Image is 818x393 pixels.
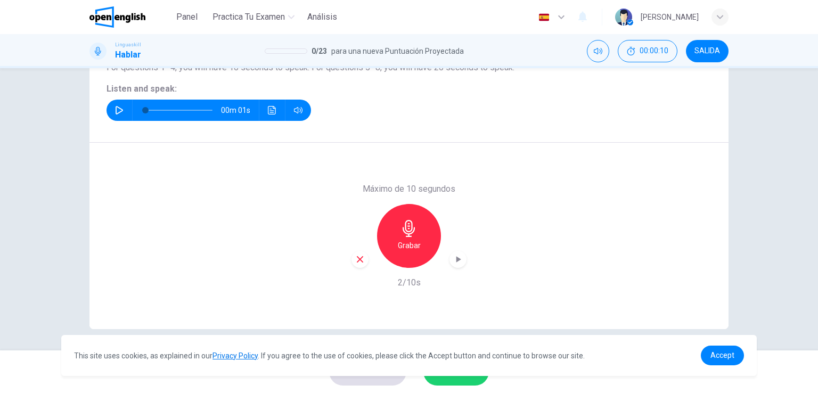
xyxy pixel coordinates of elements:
img: OpenEnglish logo [89,6,145,28]
span: Listen and speak: [107,84,177,94]
span: This site uses cookies, as explained in our . If you agree to the use of cookies, please click th... [74,351,585,360]
img: Profile picture [615,9,632,26]
span: para una nueva Puntuación Proyectada [331,45,464,58]
h1: Hablar [115,48,141,61]
div: cookieconsent [61,335,757,376]
button: Haz clic para ver la transcripción del audio [264,100,281,121]
a: OpenEnglish logo [89,6,170,28]
button: Grabar [377,204,441,268]
span: 00m 01s [221,100,259,121]
a: dismiss cookie message [701,346,744,365]
a: Privacy Policy [212,351,258,360]
button: Practica tu examen [208,7,299,27]
button: 00:00:10 [618,40,677,62]
button: SALIDA [686,40,729,62]
span: Panel [176,11,198,23]
span: Practica tu examen [212,11,285,23]
span: 00:00:10 [640,47,668,55]
div: Ocultar [618,40,677,62]
div: [PERSON_NAME] [641,11,699,23]
h6: Grabar [398,239,421,252]
span: Accept [710,351,734,359]
span: Linguaskill [115,41,141,48]
span: 0 / 23 [312,45,327,58]
span: Análisis [307,11,337,23]
button: Análisis [303,7,341,27]
button: Panel [170,7,204,27]
h6: 2/10s [398,276,421,289]
span: SALIDA [694,47,720,55]
h6: Máximo de 10 segundos [363,183,455,195]
div: Silenciar [587,40,609,62]
img: es [537,13,551,21]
